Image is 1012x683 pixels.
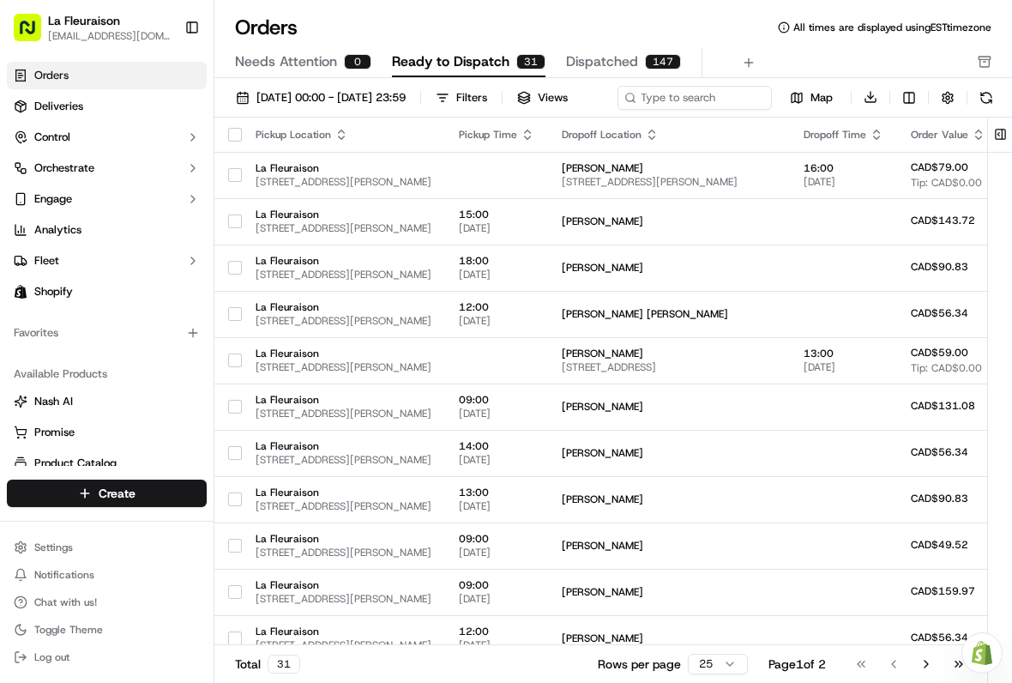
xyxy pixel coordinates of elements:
[48,29,171,43] button: [EMAIL_ADDRESS][DOMAIN_NAME]
[911,160,968,174] span: CAD$79.00
[804,360,883,374] span: [DATE]
[7,62,207,89] a: Orders
[34,284,73,299] span: Shopify
[911,306,968,320] span: CAD$56.34
[804,128,883,142] div: Dropoff Time
[344,54,371,70] div: 0
[562,585,776,599] span: [PERSON_NAME]
[7,535,207,559] button: Settings
[459,592,534,606] span: [DATE]
[459,625,534,638] span: 12:00
[256,393,431,407] span: La Fleuraison
[459,546,534,559] span: [DATE]
[17,339,31,353] div: 📗
[804,175,883,189] span: [DATE]
[7,618,207,642] button: Toggle Theme
[459,314,534,328] span: [DATE]
[7,590,207,614] button: Chat with us!
[911,399,975,413] span: CAD$131.08
[7,93,207,120] a: Deliveries
[911,445,968,459] span: CAD$56.34
[256,625,431,638] span: La Fleuraison
[14,285,27,299] img: Shopify logo
[7,319,207,347] div: Favorites
[256,439,431,453] span: La Fleuraison
[7,247,207,275] button: Fleet
[911,128,985,142] div: Order Value
[256,546,431,559] span: [STREET_ADDRESS][PERSON_NAME]
[768,656,826,673] div: Page 1 of 2
[256,128,431,142] div: Pickup Location
[17,164,48,195] img: 1736555255976-a54dd68f-1ca7-489b-9aae-adbdc363a1c4
[34,68,69,83] span: Orders
[459,300,534,314] span: 12:00
[428,86,495,110] button: Filters
[459,578,534,592] span: 09:00
[142,266,148,280] span: •
[911,584,975,598] span: CAD$159.97
[34,267,48,281] img: 1736555255976-a54dd68f-1ca7-489b-9aae-adbdc363a1c4
[17,250,45,277] img: Masood Aslam
[7,7,178,48] button: La Fleuraison[EMAIL_ADDRESS][DOMAIN_NAME]
[459,499,534,513] span: [DATE]
[566,51,638,72] span: Dispatched
[266,220,312,240] button: See all
[459,254,534,268] span: 18:00
[48,12,120,29] button: La Fleuraison
[538,90,568,106] span: Views
[256,175,431,189] span: [STREET_ADDRESS][PERSON_NAME]
[17,17,51,51] img: Nash
[53,266,139,280] span: [PERSON_NAME]
[645,54,681,70] div: 147
[36,164,67,195] img: 9188753566659_6852d8bf1fb38e338040_72.png
[7,278,207,305] a: Shopify
[34,650,69,664] span: Log out
[256,453,431,467] span: [STREET_ADDRESS][PERSON_NAME]
[7,563,207,587] button: Notifications
[509,86,575,110] button: Views
[34,253,59,269] span: Fleet
[911,346,968,360] span: CAD$59.00
[598,656,681,673] p: Rows per page
[256,314,431,328] span: [STREET_ADDRESS][PERSON_NAME]
[562,347,776,360] span: [PERSON_NAME]
[34,160,94,176] span: Orchestrate
[162,337,275,354] span: API Documentation
[7,388,207,415] button: Nash AI
[459,208,534,221] span: 15:00
[459,638,534,652] span: [DATE]
[256,407,431,420] span: [STREET_ADDRESS][PERSON_NAME]
[562,632,776,645] span: [PERSON_NAME]
[7,419,207,446] button: Promise
[14,456,200,471] a: Product Catalog
[810,90,833,106] span: Map
[99,485,136,502] span: Create
[516,54,545,70] div: 31
[459,221,534,235] span: [DATE]
[17,69,312,96] p: Welcome 👋
[793,21,991,34] span: All times are displayed using EST timezone
[256,499,431,513] span: [STREET_ADDRESS][PERSON_NAME]
[7,645,207,669] button: Log out
[45,111,309,129] input: Got a question? Start typing here...
[562,400,776,414] span: [PERSON_NAME]
[34,568,94,582] span: Notifications
[459,393,534,407] span: 09:00
[256,638,431,652] span: [STREET_ADDRESS][PERSON_NAME]
[617,86,772,110] input: Type to search
[804,161,883,175] span: 16:00
[7,124,207,151] button: Control
[459,486,534,499] span: 13:00
[34,623,103,637] span: Toggle Theme
[256,254,431,268] span: La Fleuraison
[77,181,236,195] div: We're available if you need us!
[34,191,72,207] span: Engage
[34,99,83,114] span: Deliveries
[235,14,298,41] h1: Orders
[34,456,117,471] span: Product Catalog
[562,128,776,142] div: Dropoff Location
[911,176,982,190] span: Tip: CAD$0.00
[779,88,844,108] button: Map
